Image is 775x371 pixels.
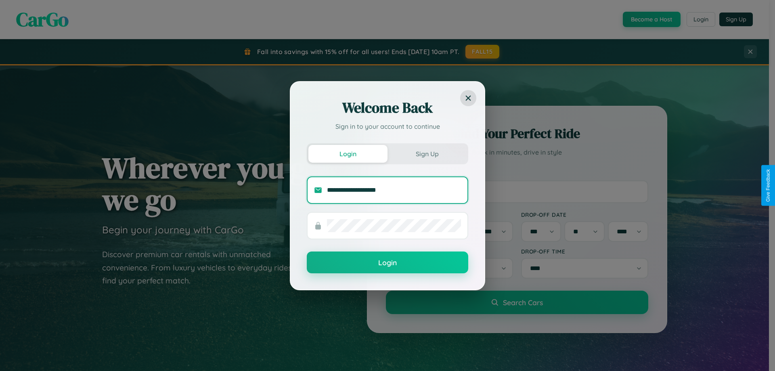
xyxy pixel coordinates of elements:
[307,122,468,131] p: Sign in to your account to continue
[308,145,387,163] button: Login
[387,145,467,163] button: Sign Up
[307,252,468,273] button: Login
[307,98,468,117] h2: Welcome Back
[765,169,771,202] div: Give Feedback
